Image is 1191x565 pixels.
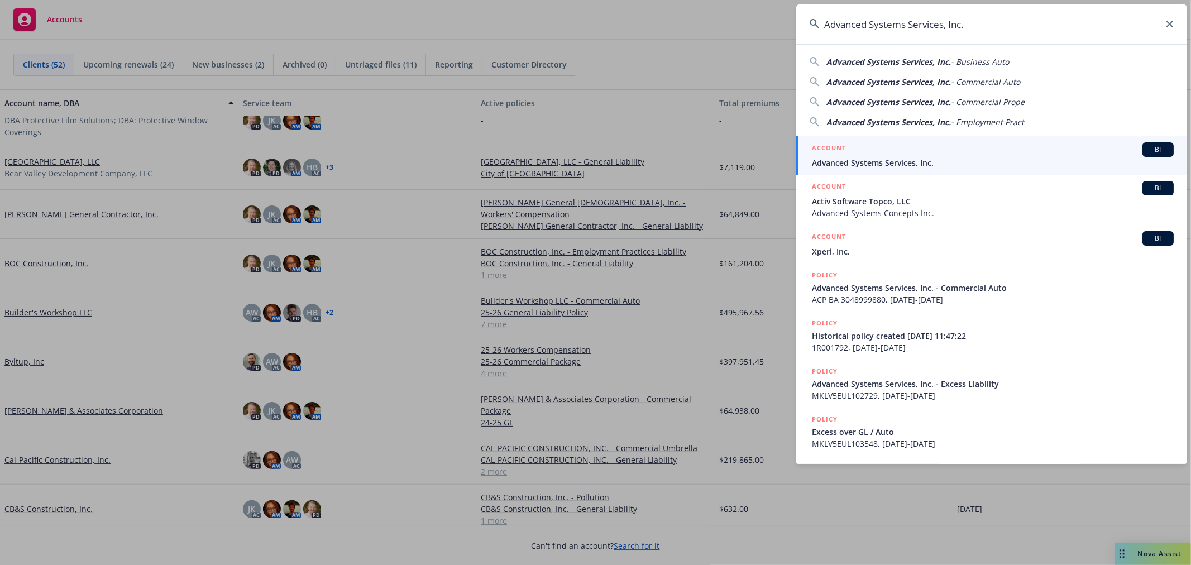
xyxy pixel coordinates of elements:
[812,426,1174,438] span: Excess over GL / Auto
[812,414,838,425] h5: POLICY
[796,4,1187,44] input: Search...
[812,142,846,156] h5: ACCOUNT
[951,117,1024,127] span: - Employment Pract
[812,294,1174,305] span: ACP BA 3048999880, [DATE]-[DATE]
[796,456,1187,504] a: POLICY
[951,76,1020,87] span: - Commercial Auto
[951,56,1009,67] span: - Business Auto
[796,225,1187,264] a: ACCOUNTBIXperi, Inc.
[1147,183,1169,193] span: BI
[812,157,1174,169] span: Advanced Systems Services, Inc.
[812,366,838,377] h5: POLICY
[796,312,1187,360] a: POLICYHistorical policy created [DATE] 11:47:221R001792, [DATE]-[DATE]
[812,330,1174,342] span: Historical policy created [DATE] 11:47:22
[796,360,1187,408] a: POLICYAdvanced Systems Services, Inc. - Excess LiabilityMKLV5EUL102729, [DATE]-[DATE]
[1147,145,1169,155] span: BI
[812,462,838,473] h5: POLICY
[812,231,846,245] h5: ACCOUNT
[812,378,1174,390] span: Advanced Systems Services, Inc. - Excess Liability
[826,76,951,87] span: Advanced Systems Services, Inc.
[812,282,1174,294] span: Advanced Systems Services, Inc. - Commercial Auto
[812,318,838,329] h5: POLICY
[796,408,1187,456] a: POLICYExcess over GL / AutoMKLV5EUL103548, [DATE]-[DATE]
[1147,233,1169,243] span: BI
[812,207,1174,219] span: Advanced Systems Concepts Inc.
[796,136,1187,175] a: ACCOUNTBIAdvanced Systems Services, Inc.
[796,264,1187,312] a: POLICYAdvanced Systems Services, Inc. - Commercial AutoACP BA 3048999880, [DATE]-[DATE]
[826,117,951,127] span: Advanced Systems Services, Inc.
[812,438,1174,449] span: MKLV5EUL103548, [DATE]-[DATE]
[826,56,951,67] span: Advanced Systems Services, Inc.
[812,195,1174,207] span: Activ Software Topco, LLC
[812,181,846,194] h5: ACCOUNT
[812,390,1174,401] span: MKLV5EUL102729, [DATE]-[DATE]
[812,342,1174,353] span: 1R001792, [DATE]-[DATE]
[812,246,1174,257] span: Xperi, Inc.
[826,97,951,107] span: Advanced Systems Services, Inc.
[951,97,1025,107] span: - Commercial Prope
[796,175,1187,225] a: ACCOUNTBIActiv Software Topco, LLCAdvanced Systems Concepts Inc.
[812,270,838,281] h5: POLICY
